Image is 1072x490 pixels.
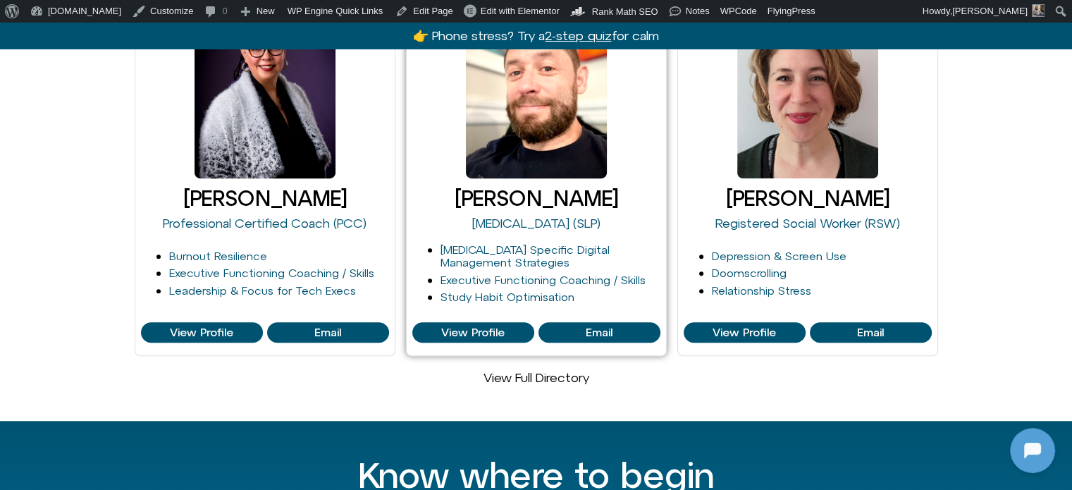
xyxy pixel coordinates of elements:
[592,6,658,17] span: Rank Math SEO
[169,267,374,279] a: Executive Functioning Coaching / Skills
[183,186,347,210] a: [PERSON_NAME]
[712,267,787,279] a: Doomscrolling
[712,284,811,297] a: Relationship Stress
[169,250,267,262] a: Burnout Resilience
[726,186,889,210] a: [PERSON_NAME]
[441,326,505,339] span: View Profile
[455,186,618,210] a: [PERSON_NAME]
[163,216,366,231] a: Professional Certified Coach (PCC)
[483,370,589,385] a: View Full Directory
[586,326,612,339] span: Email
[440,243,610,269] a: [MEDICAL_DATA] Specific Digital Management Strategies
[314,326,341,339] span: Email
[440,290,574,303] a: Study Habit Optimisation
[42,9,216,27] h2: [DOMAIN_NAME]
[13,7,35,30] img: N5FCcHC.png
[170,326,233,339] span: View Profile
[169,284,356,297] a: Leadership & Focus for Tech Execs
[412,322,534,343] a: View Profile of Craig Selinger
[715,216,900,231] a: Registered Social Worker (RSW)
[857,326,884,339] span: Email
[712,250,846,262] a: Depression & Screen Use
[141,322,263,343] a: View Profile of Faelyne Templer
[4,4,278,33] button: Expand Header Button
[440,274,646,286] a: Executive Functioning Coaching / Skills
[24,366,218,380] textarea: Message Input
[810,322,932,343] a: View Profile of Jessie Kussin
[267,322,389,343] a: View Profile of Faelyne Templer
[684,322,806,343] a: View Profile of Jessie Kussin
[538,322,660,343] a: View Profile of Craig Selinger
[472,216,600,231] a: [MEDICAL_DATA] (SLP)
[1010,428,1055,473] iframe: Botpress
[87,280,195,300] h1: [DOMAIN_NAME]
[413,28,658,43] a: 👉 Phone stress? Try a2-step quizfor calm
[713,326,776,339] span: View Profile
[113,209,169,265] img: N5FCcHC.png
[241,362,264,384] svg: Voice Input Button
[545,28,611,43] u: 2-step quiz
[222,6,246,30] svg: Restart Conversation Button
[952,6,1028,16] span: [PERSON_NAME]
[246,6,270,30] svg: Close Chatbot Button
[481,6,560,16] span: Edit with Elementor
